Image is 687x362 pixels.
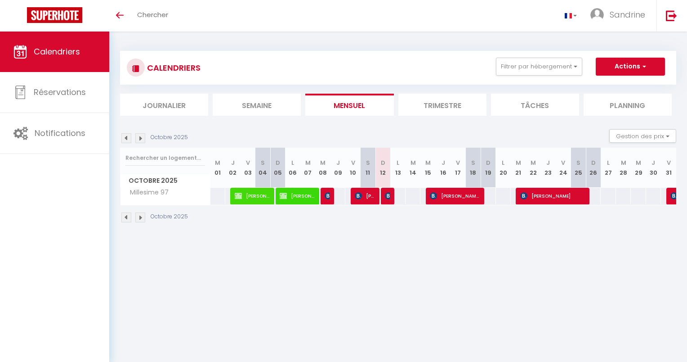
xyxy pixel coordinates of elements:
li: Trimestre [398,94,486,116]
th: 19 [481,148,495,188]
img: logout [666,10,677,21]
th: 09 [330,148,345,188]
abbr: D [276,158,280,167]
abbr: J [546,158,550,167]
abbr: M [320,158,326,167]
span: [PERSON_NAME] [325,187,330,204]
input: Rechercher un logement... [125,150,205,166]
th: 16 [436,148,451,188]
th: 04 [255,148,270,188]
abbr: J [442,158,445,167]
span: [PERSON_NAME] [355,187,375,204]
span: [PERSON_NAME] [520,187,584,204]
abbr: V [667,158,671,167]
th: 30 [646,148,661,188]
span: [PERSON_NAME] [385,187,390,204]
th: 28 [616,148,631,188]
abbr: M [636,158,641,167]
abbr: M [425,158,431,167]
th: 12 [375,148,390,188]
span: [PERSON_NAME] [280,187,314,204]
span: Octobre 2025 [120,174,210,187]
abbr: M [215,158,220,167]
th: 13 [391,148,406,188]
th: 08 [315,148,330,188]
th: 11 [361,148,375,188]
th: 01 [210,148,225,188]
span: Calendriers [34,46,80,57]
button: Gestion des prix [609,129,676,143]
th: 02 [225,148,240,188]
th: 20 [496,148,511,188]
abbr: J [336,158,340,167]
li: Tâches [491,94,579,116]
th: 29 [631,148,646,188]
th: 26 [586,148,601,188]
span: Chercher [137,10,168,19]
th: 25 [571,148,586,188]
th: 14 [406,148,420,188]
th: 22 [526,148,540,188]
abbr: V [246,158,250,167]
abbr: L [397,158,399,167]
abbr: D [381,158,385,167]
span: Sandrine [610,9,645,20]
h3: CALENDRIERS [145,58,201,78]
th: 17 [451,148,465,188]
th: 10 [345,148,360,188]
th: 23 [541,148,556,188]
abbr: V [456,158,460,167]
abbr: L [607,158,610,167]
th: 27 [601,148,616,188]
abbr: L [502,158,504,167]
li: Mensuel [305,94,393,116]
th: 07 [300,148,315,188]
th: 03 [240,148,255,188]
th: 21 [511,148,526,188]
button: Filtrer par hébergement [496,58,582,76]
abbr: M [516,158,521,167]
li: Planning [584,94,672,116]
button: Actions [596,58,665,76]
p: Octobre 2025 [151,133,188,142]
th: 05 [270,148,285,188]
abbr: J [231,158,235,167]
img: Super Booking [27,7,82,23]
abbr: S [261,158,265,167]
abbr: D [486,158,491,167]
img: ... [590,8,604,22]
p: Octobre 2025 [151,213,188,221]
th: 24 [556,148,571,188]
span: Millesime 97 [122,188,171,198]
abbr: M [410,158,416,167]
span: [PERSON_NAME] (OOTB) Hood [235,187,269,204]
abbr: M [305,158,311,167]
span: [PERSON_NAME] [430,187,479,204]
li: Semaine [213,94,301,116]
th: 15 [420,148,435,188]
abbr: S [576,158,580,167]
abbr: M [531,158,536,167]
abbr: V [351,158,355,167]
th: 31 [661,148,676,188]
abbr: L [291,158,294,167]
abbr: M [621,158,626,167]
span: Réservations [34,86,86,98]
abbr: S [366,158,370,167]
span: Notifications [35,127,85,139]
li: Journalier [120,94,208,116]
th: 18 [466,148,481,188]
th: 06 [286,148,300,188]
abbr: S [471,158,475,167]
abbr: D [591,158,596,167]
abbr: J [651,158,655,167]
abbr: V [561,158,565,167]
